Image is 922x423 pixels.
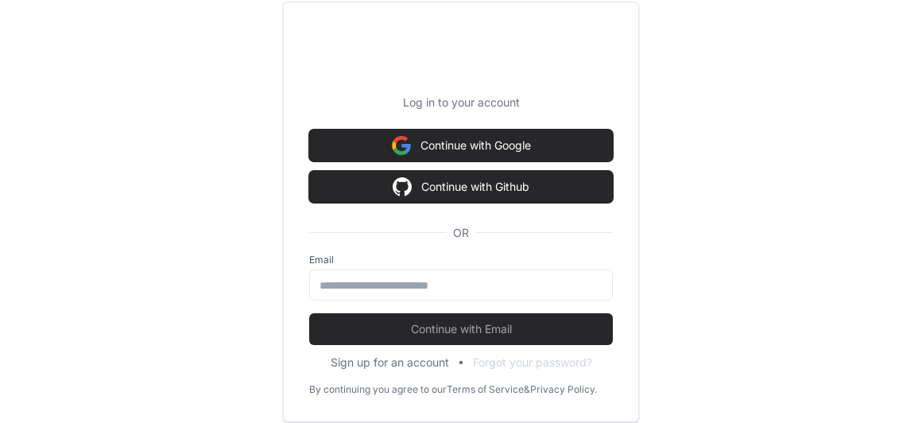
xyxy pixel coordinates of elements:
[309,254,613,266] label: Email
[309,313,613,345] button: Continue with Email
[447,225,475,241] span: OR
[309,95,613,111] p: Log in to your account
[309,383,447,396] div: By continuing you agree to our
[309,130,613,161] button: Continue with Google
[331,355,449,371] button: Sign up for an account
[524,383,530,396] div: &
[309,321,613,337] span: Continue with Email
[530,383,597,396] a: Privacy Policy.
[309,171,613,203] button: Continue with Github
[392,130,411,161] img: Sign in with google
[393,171,412,203] img: Sign in with google
[447,383,524,396] a: Terms of Service
[473,355,592,371] button: Forgot your password?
